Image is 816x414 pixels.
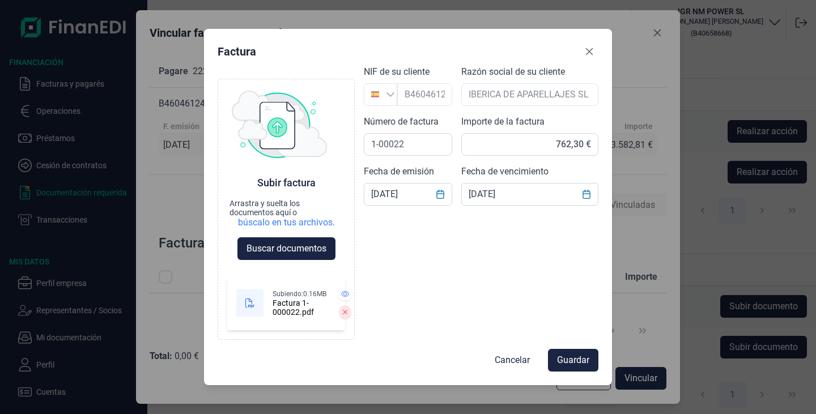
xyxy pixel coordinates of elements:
div: Factura [218,44,256,59]
div: Arrastra y suelta los documentos aquí o [229,199,343,217]
button: Close [580,42,598,61]
input: 0,00€ [461,133,598,156]
span: Guardar [557,353,589,367]
button: Buscar documentos [237,237,335,260]
label: Fecha de emisión [364,165,434,178]
div: Subiendo: 0.16MB [273,289,326,298]
div: Factura 1-000022.pdf [273,298,326,317]
label: NIF de su cliente [364,65,430,79]
label: Razón social de su cliente [461,65,565,79]
div: Busque un NIF [386,84,397,105]
div: búscalo en tus archivos. [229,217,343,228]
button: Choose Date [430,184,451,204]
span: Cancelar [495,353,530,367]
div: Subir factura [257,176,316,190]
label: Número de factura [364,115,439,129]
label: Fecha de vencimiento [461,165,549,178]
button: Cancelar [486,349,539,372]
img: upload img [232,91,327,159]
button: Guardar [548,349,598,372]
button: Choose Date [576,184,597,204]
span: Buscar documentos [246,242,326,255]
div: búscalo en tus archivos. [238,217,335,228]
label: Importe de la factura [461,115,545,129]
